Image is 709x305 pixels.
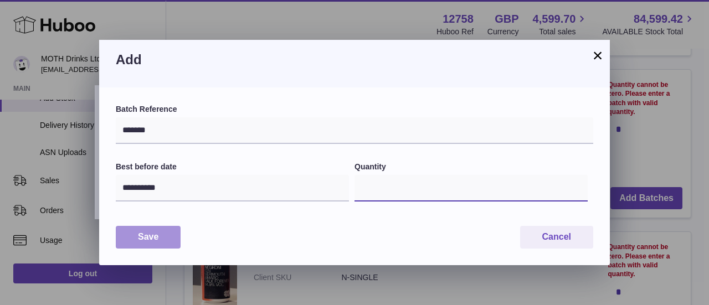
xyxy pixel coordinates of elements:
[354,162,588,172] label: Quantity
[116,226,181,249] button: Save
[116,51,593,69] h3: Add
[591,49,604,62] button: ×
[520,226,593,249] button: Cancel
[116,104,593,115] label: Batch Reference
[116,162,349,172] label: Best before date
